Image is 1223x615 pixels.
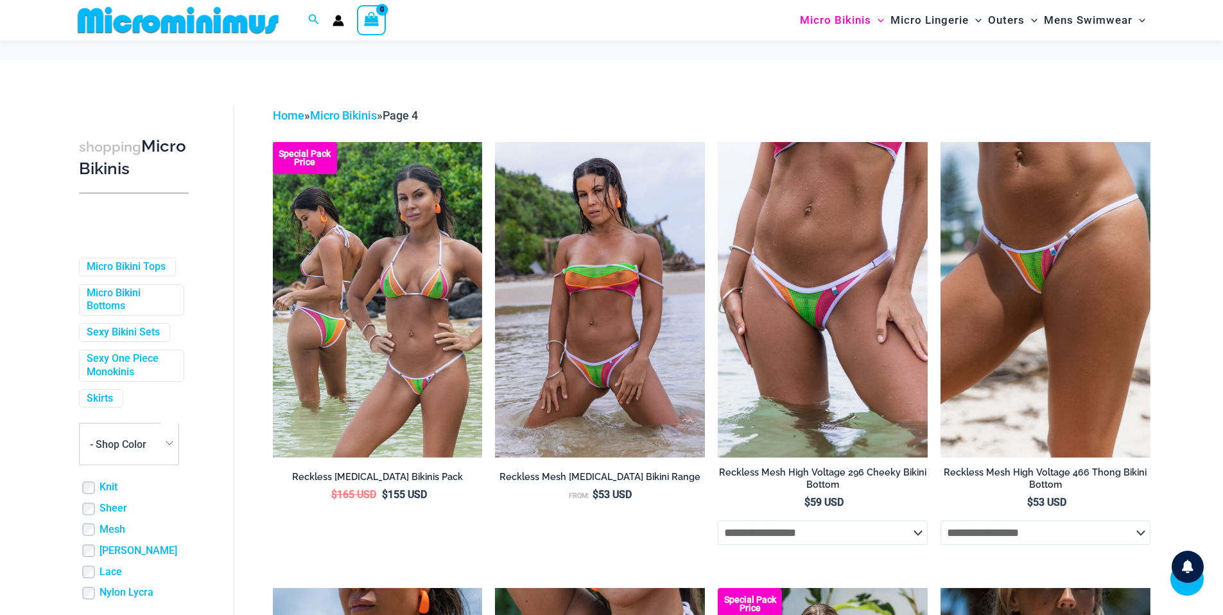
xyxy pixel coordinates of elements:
h2: Reckless Mesh [MEDICAL_DATA] Bikini Range [495,471,705,483]
a: Micro Bikinis [310,109,377,122]
bdi: 155 USD [382,488,427,501]
span: - Shop Color [79,423,179,465]
a: Reckless Mesh High Voltage 3480 Crop Top 296 Cheeky 06Reckless Mesh High Voltage 3480 Crop Top 46... [495,142,705,457]
a: Mesh [100,523,125,537]
span: Micro Bikinis [800,4,871,37]
h3: Micro Bikinis [79,136,189,180]
a: Reckless Mesh High Voltage 296 Cheeky Bikini Bottom [718,467,928,495]
a: Reckless [MEDICAL_DATA] Bikinis Pack [273,471,483,488]
a: View Shopping Cart, empty [357,5,386,35]
a: Reckless Mesh High Voltage 466 Thong Bikini Bottom [941,467,1150,495]
img: Reckless Mesh High Voltage 3480 Crop Top 296 Cheeky 06 [495,142,705,457]
a: Sexy One Piece Monokinis [87,352,174,379]
span: » » [273,109,418,122]
a: Micro LingerieMenu ToggleMenu Toggle [887,4,985,37]
span: Mens Swimwear [1044,4,1132,37]
img: Reckless Mesh High Voltage 296 Cheeky 01 [718,142,928,457]
a: Account icon link [333,15,344,26]
a: Micro Bikini Tops [87,260,166,274]
bdi: 53 USD [593,488,632,501]
span: $ [804,496,810,508]
span: Menu Toggle [1132,4,1145,37]
span: From: [569,492,589,500]
a: Search icon link [308,12,320,28]
img: Reckless Mesh High Voltage 466 Thong 01 [941,142,1150,457]
b: Special Pack Price [718,596,782,612]
nav: Site Navigation [795,2,1151,39]
h2: Reckless Mesh High Voltage 466 Thong Bikini Bottom [941,467,1150,490]
span: shopping [79,139,141,155]
h2: Reckless [MEDICAL_DATA] Bikinis Pack [273,471,483,483]
span: $ [331,488,337,501]
a: Reckless Mesh High Voltage Bikini Pack Reckless Mesh High Voltage 306 Tri Top 466 Thong 04Reckles... [273,142,483,457]
a: Sexy Bikini Sets [87,326,160,339]
a: [PERSON_NAME] [100,544,177,558]
span: - Shop Color [90,438,146,450]
a: Reckless Mesh [MEDICAL_DATA] Bikini Range [495,471,705,488]
bdi: 59 USD [804,496,844,508]
span: - Shop Color [80,423,178,465]
span: $ [1027,496,1033,508]
span: $ [382,488,388,501]
a: OutersMenu ToggleMenu Toggle [985,4,1041,37]
a: Reckless Mesh High Voltage 466 Thong 01Reckless Mesh High Voltage 3480 Crop Top 466 Thong 01Reckl... [941,142,1150,457]
span: $ [593,488,598,501]
a: Nylon Lycra [100,586,153,600]
span: Micro Lingerie [890,4,969,37]
span: Menu Toggle [969,4,982,37]
a: Mens SwimwearMenu ToggleMenu Toggle [1041,4,1149,37]
bdi: 53 USD [1027,496,1066,508]
span: Page 4 [383,109,418,122]
a: Knit [100,481,117,494]
b: Special Pack Price [273,150,337,166]
bdi: 165 USD [331,488,376,501]
a: Home [273,109,304,122]
span: Menu Toggle [1025,4,1037,37]
a: Reckless Mesh High Voltage 296 Cheeky 01Reckless Mesh High Voltage 3480 Crop Top 296 Cheeky 04Rec... [718,142,928,457]
img: MM SHOP LOGO FLAT [73,6,284,35]
span: Outers [988,4,1025,37]
span: Menu Toggle [871,4,884,37]
img: Reckless Mesh High Voltage Bikini Pack [273,142,483,457]
a: Lace [100,566,122,579]
a: Micro Bikini Bottoms [87,287,174,314]
a: Micro BikinisMenu ToggleMenu Toggle [797,4,887,37]
h2: Reckless Mesh High Voltage 296 Cheeky Bikini Bottom [718,467,928,490]
a: Skirts [87,392,113,406]
a: Sheer [100,502,127,515]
